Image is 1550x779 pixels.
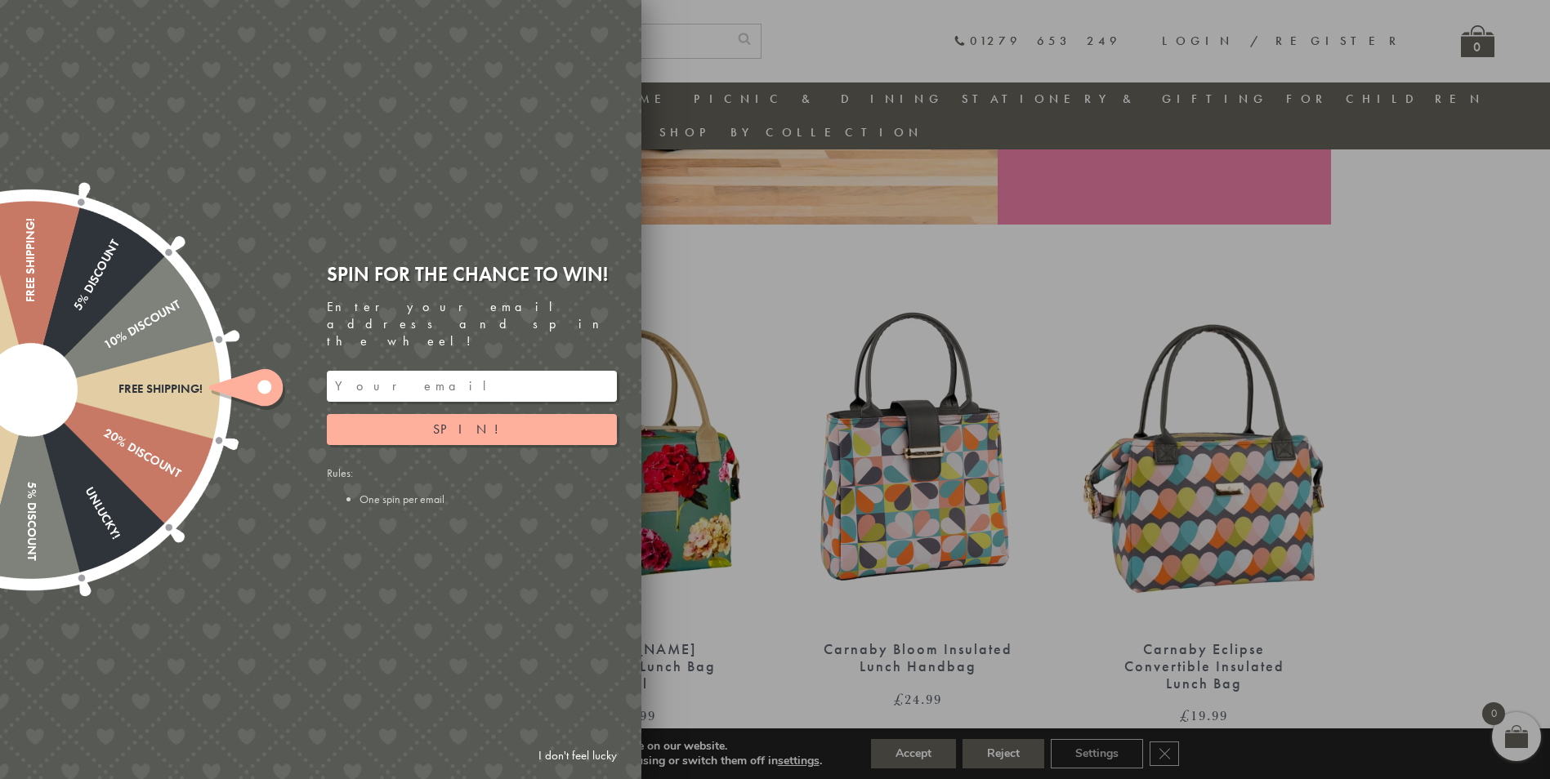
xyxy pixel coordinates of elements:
div: Free shipping! [31,382,203,396]
a: I don't feel lucky [530,741,625,771]
div: 5% Discount [25,238,123,393]
div: Spin for the chance to win! [327,261,617,287]
div: Unlucky! [25,386,123,541]
div: Enter your email address and spin the wheel! [327,299,617,349]
li: One spin per email [360,492,617,506]
div: 20% Discount [27,384,182,482]
button: Spin! [327,414,617,445]
div: Rules: [327,465,617,506]
div: Free shipping! [24,218,38,389]
input: Your email [327,371,617,402]
div: 5% Discount [24,389,38,561]
div: 10% Discount [27,298,182,396]
span: Spin! [433,421,511,438]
